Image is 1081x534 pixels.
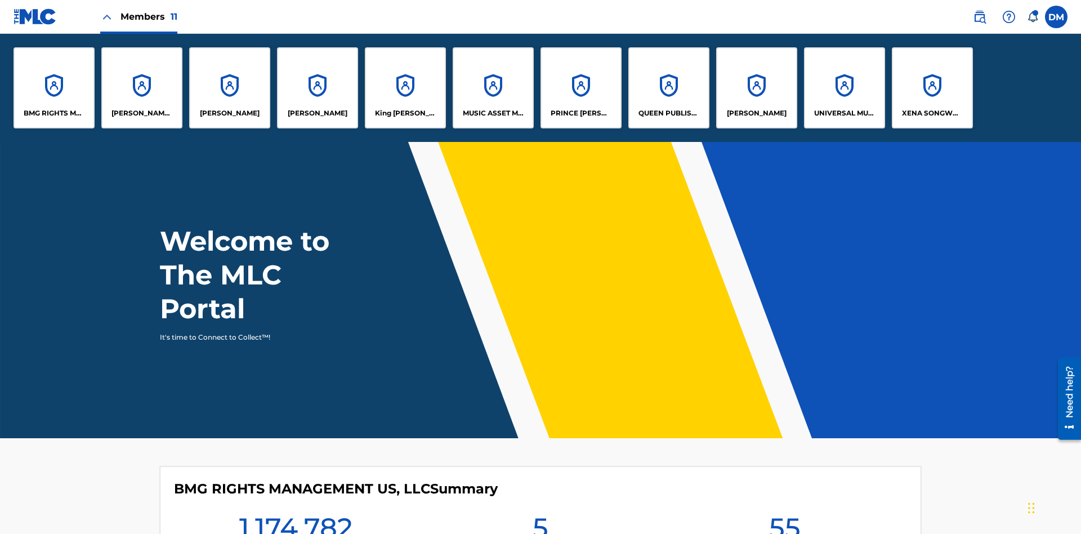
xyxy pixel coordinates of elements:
a: AccountsPRINCE [PERSON_NAME] [540,47,622,128]
img: Close [100,10,114,24]
p: UNIVERSAL MUSIC PUB GROUP [814,108,875,118]
div: User Menu [1045,6,1067,28]
a: Accounts[PERSON_NAME] [189,47,270,128]
div: Drag [1028,491,1035,525]
p: CLEO SONGWRITER [111,108,173,118]
div: Notifications [1027,11,1038,23]
img: help [1002,10,1016,24]
iframe: Resource Center [1049,353,1081,446]
p: It's time to Connect to Collect™! [160,332,355,342]
div: Help [998,6,1020,28]
p: RONALD MCTESTERSON [727,108,787,118]
p: EYAMA MCSINGER [288,108,347,118]
p: BMG RIGHTS MANAGEMENT US, LLC [24,108,85,118]
h4: BMG RIGHTS MANAGEMENT US, LLC [174,480,498,497]
iframe: Chat Widget [1025,480,1081,534]
p: PRINCE MCTESTERSON [551,108,612,118]
a: AccountsBMG RIGHTS MANAGEMENT US, LLC [14,47,95,128]
a: Accounts[PERSON_NAME] [716,47,797,128]
a: Accounts[PERSON_NAME] [277,47,358,128]
img: MLC Logo [14,8,57,25]
a: AccountsKing [PERSON_NAME] [365,47,446,128]
p: QUEEN PUBLISHA [638,108,700,118]
h1: Welcome to The MLC Portal [160,224,370,326]
a: AccountsQUEEN PUBLISHA [628,47,709,128]
p: King McTesterson [375,108,436,118]
a: AccountsMUSIC ASSET MANAGEMENT (MAM) [453,47,534,128]
a: AccountsXENA SONGWRITER [892,47,973,128]
a: Public Search [968,6,991,28]
a: AccountsUNIVERSAL MUSIC PUB GROUP [804,47,885,128]
img: search [973,10,986,24]
p: XENA SONGWRITER [902,108,963,118]
span: 11 [171,11,177,22]
p: ELVIS COSTELLO [200,108,260,118]
span: Members [120,10,177,23]
a: Accounts[PERSON_NAME] SONGWRITER [101,47,182,128]
p: MUSIC ASSET MANAGEMENT (MAM) [463,108,524,118]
